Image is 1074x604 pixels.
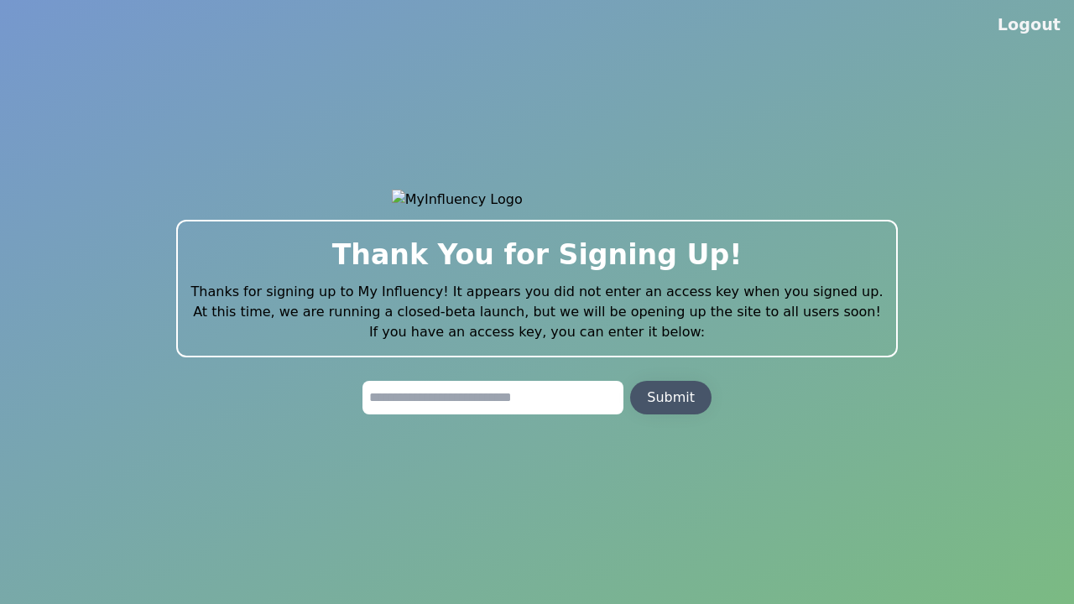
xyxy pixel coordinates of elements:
[191,322,884,342] p: If you have an access key, you can enter it below:
[630,381,712,414] button: Submit
[998,13,1061,37] button: Logout
[191,235,884,275] h2: Thank You for Signing Up!
[191,282,884,302] p: Thanks for signing up to My Influency! It appears you did not enter an access key when you signed...
[191,302,884,322] p: At this time, we are running a closed-beta launch, but we will be opening up the site to all user...
[647,388,695,408] div: Submit
[392,190,683,210] img: MyInfluency Logo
